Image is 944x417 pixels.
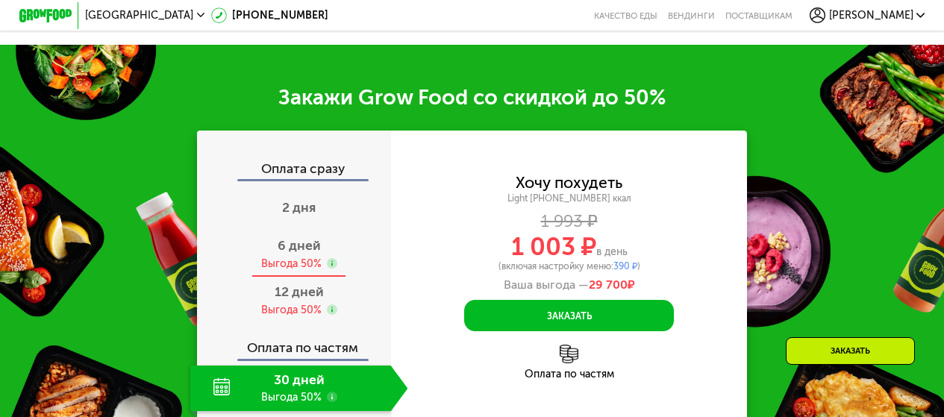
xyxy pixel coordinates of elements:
div: поставщикам [725,10,793,21]
span: ₽ [589,278,635,292]
a: Вендинги [668,10,715,21]
span: [GEOGRAPHIC_DATA] [85,10,193,21]
span: 6 дней [278,237,321,254]
span: в день [596,245,628,258]
div: Оплата по частям [391,369,748,380]
div: Заказать [786,337,915,365]
span: 12 дней [275,283,324,300]
div: 1 993 ₽ [391,214,748,228]
div: Ваша выгода — [391,278,748,292]
span: 390 ₽ [613,260,637,272]
span: [PERSON_NAME] [829,10,913,21]
span: 29 700 [589,278,628,292]
a: [PHONE_NUMBER] [211,7,328,23]
div: Light [PHONE_NUMBER] ккал [391,192,748,204]
span: 1 003 ₽ [511,232,596,262]
div: Выгода 50% [261,257,322,271]
div: Оплата по частям [198,329,390,359]
img: l6xcnZfty9opOoJh.png [560,345,578,363]
div: Оплата сразу [198,149,390,179]
span: 2 дня [282,199,316,216]
div: (включая настройку меню: ) [391,262,748,271]
div: Хочу похудеть [516,175,622,189]
button: Заказать [464,300,674,331]
div: Выгода 50% [261,303,322,317]
a: Качество еды [594,10,657,21]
